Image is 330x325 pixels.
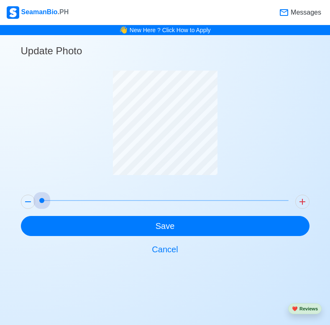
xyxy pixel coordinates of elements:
button: heartReviews [288,303,322,315]
button: Cancel [21,239,310,259]
span: .PH [58,8,69,15]
span: heart [292,306,298,311]
a: New Here ? Click How to Apply [130,27,211,33]
img: Logo [7,6,19,19]
span: Messages [289,8,321,18]
h4: Update Photo [21,35,310,67]
button: Save [21,216,310,236]
div: SeamanBio [7,6,69,19]
span: bell [117,23,130,36]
